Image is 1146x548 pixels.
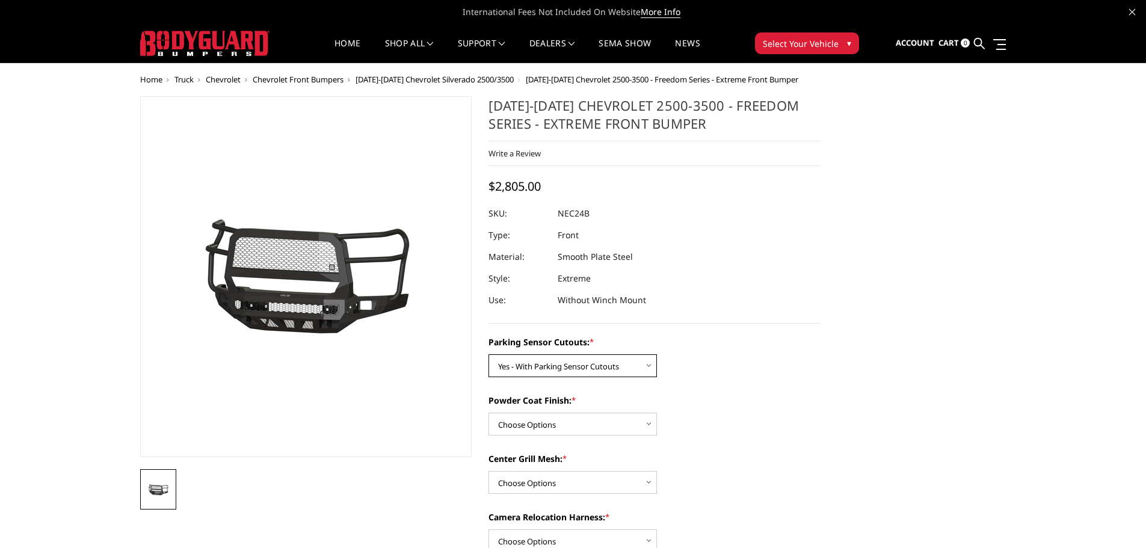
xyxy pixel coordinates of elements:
h1: [DATE]-[DATE] Chevrolet 2500-3500 - Freedom Series - Extreme Front Bumper [488,96,821,141]
label: Parking Sensor Cutouts: [488,336,821,348]
dd: Without Winch Mount [558,289,646,311]
button: Select Your Vehicle [755,32,859,54]
a: 2024-2025 Chevrolet 2500-3500 - Freedom Series - Extreme Front Bumper [140,96,472,457]
span: Select Your Vehicle [763,37,839,50]
a: Account [896,27,934,60]
img: 2024-2025 Chevrolet 2500-3500 - Freedom Series - Extreme Front Bumper [144,483,173,497]
a: SEMA Show [599,39,651,63]
a: Support [458,39,505,63]
a: Home [334,39,360,63]
dd: NEC24B [558,203,590,224]
a: Cart 0 [938,27,970,60]
label: Camera Relocation Harness: [488,511,821,523]
dt: Material: [488,246,549,268]
a: Chevrolet [206,74,241,85]
label: Powder Coat Finish: [488,394,821,407]
span: $2,805.00 [488,178,541,194]
span: [DATE]-[DATE] Chevrolet 2500-3500 - Freedom Series - Extreme Front Bumper [526,74,798,85]
span: 0 [961,38,970,48]
dt: Type: [488,224,549,246]
dt: Style: [488,268,549,289]
dd: Extreme [558,268,591,289]
span: ▾ [847,37,851,49]
dd: Front [558,224,579,246]
span: Cart [938,37,959,48]
span: Account [896,37,934,48]
dt: SKU: [488,203,549,224]
dt: Use: [488,289,549,311]
a: Dealers [529,39,575,63]
a: Chevrolet Front Bumpers [253,74,343,85]
label: Center Grill Mesh: [488,452,821,465]
dd: Smooth Plate Steel [558,246,633,268]
a: shop all [385,39,434,63]
a: Write a Review [488,148,541,159]
a: Home [140,74,162,85]
a: Truck [174,74,194,85]
a: More Info [641,6,680,18]
a: [DATE]-[DATE] Chevrolet Silverado 2500/3500 [356,74,514,85]
a: News [675,39,700,63]
img: BODYGUARD BUMPERS [140,31,270,56]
